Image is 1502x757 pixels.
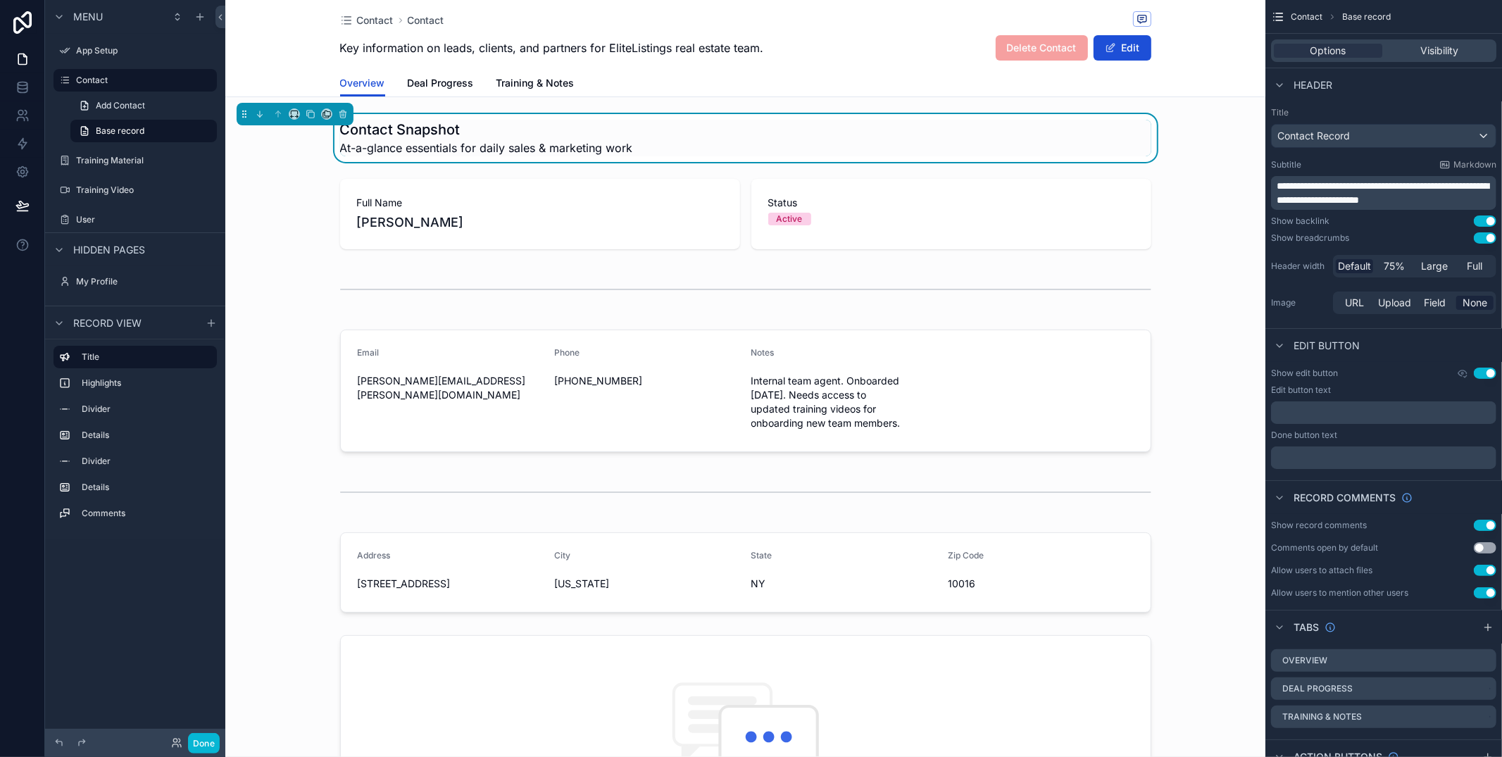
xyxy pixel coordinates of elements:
[54,208,217,231] a: User
[1420,44,1458,58] span: Visibility
[1271,159,1301,170] label: Subtitle
[340,76,385,90] span: Overview
[408,13,444,27] a: Contact
[1271,587,1408,599] div: Allow users to mention other users
[1271,446,1496,469] div: scrollable content
[54,149,217,172] a: Training Material
[1453,159,1496,170] span: Markdown
[1271,215,1329,227] div: Show backlink
[1271,542,1378,553] div: Comments open by default
[96,125,144,137] span: Base record
[73,10,103,24] span: Menu
[54,179,217,201] a: Training Video
[1271,368,1338,379] label: Show edit button
[1271,520,1367,531] div: Show record comments
[82,377,211,389] label: Highlights
[1271,261,1327,272] label: Header width
[1271,565,1372,576] div: Allow users to attach files
[96,100,145,111] span: Add Contact
[1271,384,1331,396] label: Edit button text
[1271,232,1349,244] div: Show breadcrumbs
[54,69,217,92] a: Contact
[188,733,220,753] button: Done
[1294,339,1360,353] span: Edit button
[76,276,214,287] label: My Profile
[1094,35,1151,61] button: Edit
[1384,259,1406,273] span: 75%
[1271,297,1327,308] label: Image
[82,482,211,493] label: Details
[1271,124,1496,148] button: Contact Record
[1342,11,1391,23] span: Base record
[340,39,764,56] span: Key information on leads, clients, and partners for EliteListings real estate team.
[1271,107,1496,118] label: Title
[76,45,214,56] label: App Setup
[45,339,225,539] div: scrollable content
[1282,655,1327,666] label: Overview
[1294,491,1396,505] span: Record comments
[1378,296,1411,310] span: Upload
[76,184,214,196] label: Training Video
[1271,430,1337,441] label: Done button text
[73,243,145,257] span: Hidden pages
[1282,711,1362,722] label: Training & Notes
[82,430,211,441] label: Details
[340,120,633,139] h1: Contact Snapshot
[76,75,208,86] label: Contact
[70,120,217,142] a: Base record
[340,70,385,97] a: Overview
[357,13,394,27] span: Contact
[1422,259,1448,273] span: Large
[1345,296,1364,310] span: URL
[340,139,633,156] span: At-a-glance essentials for daily sales & marketing work
[82,403,211,415] label: Divider
[82,456,211,467] label: Divider
[1338,259,1371,273] span: Default
[1282,683,1353,694] label: Deal Progress
[1439,159,1496,170] a: Markdown
[73,316,142,330] span: Record view
[1291,11,1322,23] span: Contact
[1271,176,1496,210] div: scrollable content
[340,13,394,27] a: Contact
[70,94,217,117] a: Add Contact
[1310,44,1346,58] span: Options
[496,76,575,90] span: Training & Notes
[82,508,211,519] label: Comments
[1294,620,1319,634] span: Tabs
[408,70,474,99] a: Deal Progress
[82,351,206,363] label: Title
[496,70,575,99] a: Training & Notes
[54,270,217,293] a: My Profile
[54,39,217,62] a: App Setup
[1424,296,1446,310] span: Field
[1467,259,1483,273] span: Full
[1294,78,1332,92] span: Header
[1463,296,1487,310] span: None
[408,76,474,90] span: Deal Progress
[76,155,214,166] label: Training Material
[1271,401,1496,424] div: scrollable content
[76,214,214,225] label: User
[1277,129,1350,143] span: Contact Record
